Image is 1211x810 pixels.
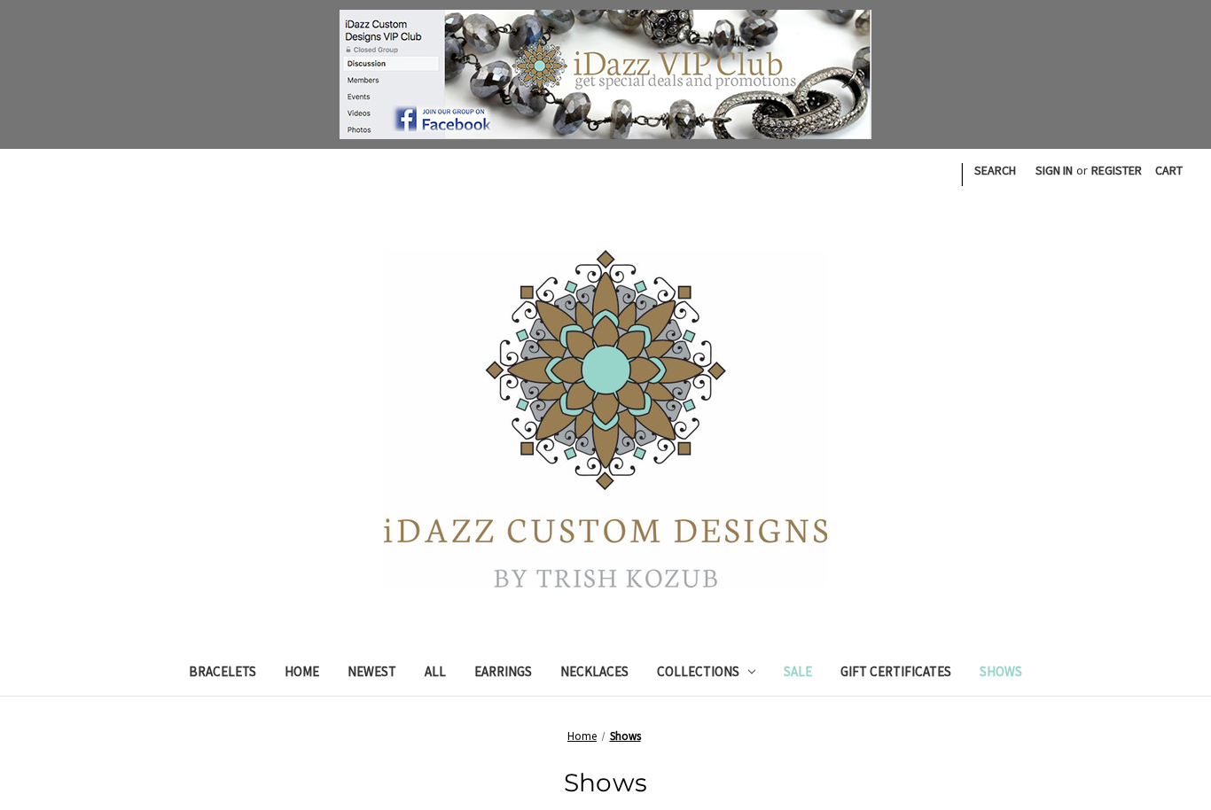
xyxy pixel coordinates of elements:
[270,652,333,696] a: Home
[1074,161,1090,180] span: or
[1145,149,1192,192] a: Cart
[826,652,965,696] a: Gift Certificates
[610,728,641,744] a: Shows
[1082,149,1152,192] a: Register
[965,652,1036,696] a: Shows
[333,652,410,696] a: Newest
[111,728,1100,745] nav: Breadcrumb
[111,764,1100,801] h1: Shows
[770,652,826,696] a: Sale
[74,10,1137,139] a: Join the group!
[1026,149,1082,192] a: Sign in
[965,149,1026,192] a: Search
[410,652,460,696] a: All
[958,156,965,190] li: |
[460,652,546,696] a: Earrings
[384,250,827,588] img: iDazz Custom Designs
[546,652,643,696] a: Necklaces
[1155,162,1183,178] span: Cart
[175,652,270,696] a: Bracelets
[567,728,597,744] a: Home
[643,652,770,696] a: Collections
